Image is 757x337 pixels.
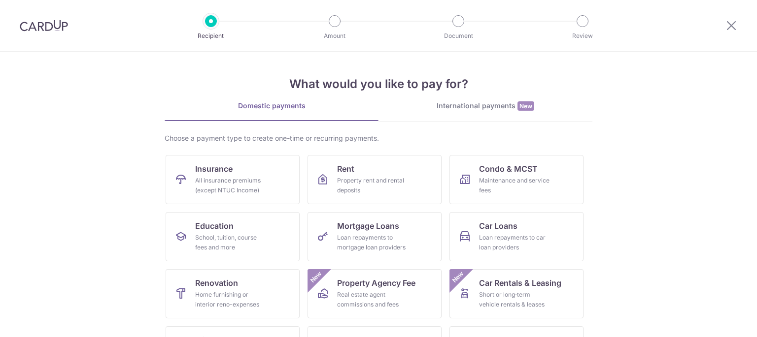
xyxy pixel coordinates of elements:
a: RenovationHome furnishing or interior reno-expenses [166,269,300,318]
span: Mortgage Loans [337,220,399,232]
div: Short or long‑term vehicle rentals & leases [479,290,550,309]
span: Property Agency Fee [337,277,415,289]
a: EducationSchool, tuition, course fees and more [166,212,300,261]
span: Rent [337,163,354,175]
span: Renovation [195,277,238,289]
div: Domestic payments [165,101,378,111]
span: Education [195,220,234,232]
div: Loan repayments to car loan providers [479,233,550,252]
span: New [450,269,466,285]
span: Condo & MCST [479,163,538,175]
iframe: Opens a widget where you can find more information [694,307,747,332]
a: Car Rentals & LeasingShort or long‑term vehicle rentals & leasesNew [449,269,584,318]
span: Insurance [195,163,233,175]
div: International payments [378,101,592,111]
a: Property Agency FeeReal estate agent commissions and feesNew [308,269,442,318]
p: Document [422,31,495,41]
div: Real estate agent commissions and fees [337,290,408,309]
p: Review [546,31,619,41]
a: InsuranceAll insurance premiums (except NTUC Income) [166,155,300,204]
a: RentProperty rent and rental deposits [308,155,442,204]
span: Car Rentals & Leasing [479,277,561,289]
span: Car Loans [479,220,517,232]
a: Mortgage LoansLoan repayments to mortgage loan providers [308,212,442,261]
img: CardUp [20,20,68,31]
span: New [517,101,534,111]
h4: What would you like to pay for? [165,75,592,93]
div: Choose a payment type to create one-time or recurring payments. [165,133,592,143]
span: New [308,269,324,285]
p: Recipient [174,31,247,41]
div: Maintenance and service fees [479,176,550,195]
a: Condo & MCSTMaintenance and service fees [449,155,584,204]
p: Amount [298,31,371,41]
div: All insurance premiums (except NTUC Income) [195,176,266,195]
div: Loan repayments to mortgage loan providers [337,233,408,252]
div: Property rent and rental deposits [337,176,408,195]
div: Home furnishing or interior reno-expenses [195,290,266,309]
div: School, tuition, course fees and more [195,233,266,252]
a: Car LoansLoan repayments to car loan providers [449,212,584,261]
